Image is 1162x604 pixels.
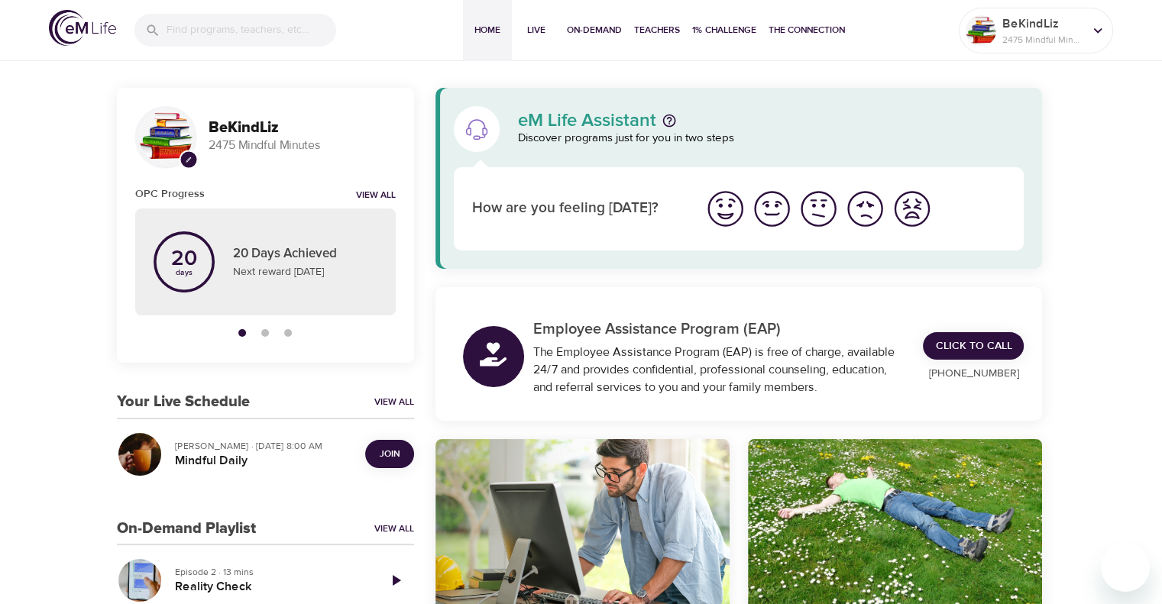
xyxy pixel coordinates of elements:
button: Reality Check [117,557,163,603]
button: I'm feeling great [702,186,749,232]
img: eM Life Assistant [464,117,489,141]
div: The Employee Assistance Program (EAP) is free of charge, available 24/7 and provides confidential... [533,344,905,396]
h5: Reality Check [175,579,365,595]
iframe: Button to launch messaging window [1101,543,1150,592]
p: eM Life Assistant [518,111,656,130]
p: days [171,270,197,276]
span: Live [518,22,555,38]
img: bad [844,188,886,230]
p: Next reward [DATE] [233,264,377,280]
span: The Connection [769,22,845,38]
span: Home [469,22,506,38]
p: 20 [171,248,197,270]
img: ok [798,188,840,230]
button: I'm feeling worst [888,186,935,232]
img: Remy Sharp [966,15,996,46]
p: [PERSON_NAME] · [DATE] 8:00 AM [175,439,353,453]
p: 20 Days Achieved [233,244,377,264]
img: Remy Sharp [139,110,193,163]
button: I'm feeling ok [795,186,842,232]
img: logo [49,10,116,46]
h3: Your Live Schedule [117,393,250,411]
button: Join [365,440,414,468]
input: Find programs, teachers, etc... [167,14,336,47]
a: Play Episode [377,562,414,599]
h3: BeKindLiz [209,119,396,137]
p: How are you feeling [DATE]? [472,198,684,220]
p: Employee Assistance Program (EAP) [533,318,905,341]
h6: OPC Progress [135,186,205,202]
img: good [751,188,793,230]
p: 2475 Mindful Minutes [209,137,396,154]
a: View All [374,522,414,535]
h3: On-Demand Playlist [117,520,256,538]
span: Teachers [634,22,680,38]
p: BeKindLiz [1002,15,1083,33]
p: [PHONE_NUMBER] [923,366,1024,382]
span: On-Demand [567,22,622,38]
h5: Mindful Daily [175,453,353,469]
a: View all notifications [356,189,396,202]
span: Join [380,446,400,462]
a: View All [374,396,414,409]
span: Click to Call [935,337,1011,356]
img: great [704,188,746,230]
p: 2475 Mindful Minutes [1002,33,1083,47]
button: I'm feeling good [749,186,795,232]
img: worst [891,188,933,230]
a: Click to Call [923,332,1024,360]
span: 1% Challenge [692,22,756,38]
p: Episode 2 · 13 mins [175,565,365,579]
button: I'm feeling bad [842,186,888,232]
p: Discover programs just for you in two steps [518,130,1024,147]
